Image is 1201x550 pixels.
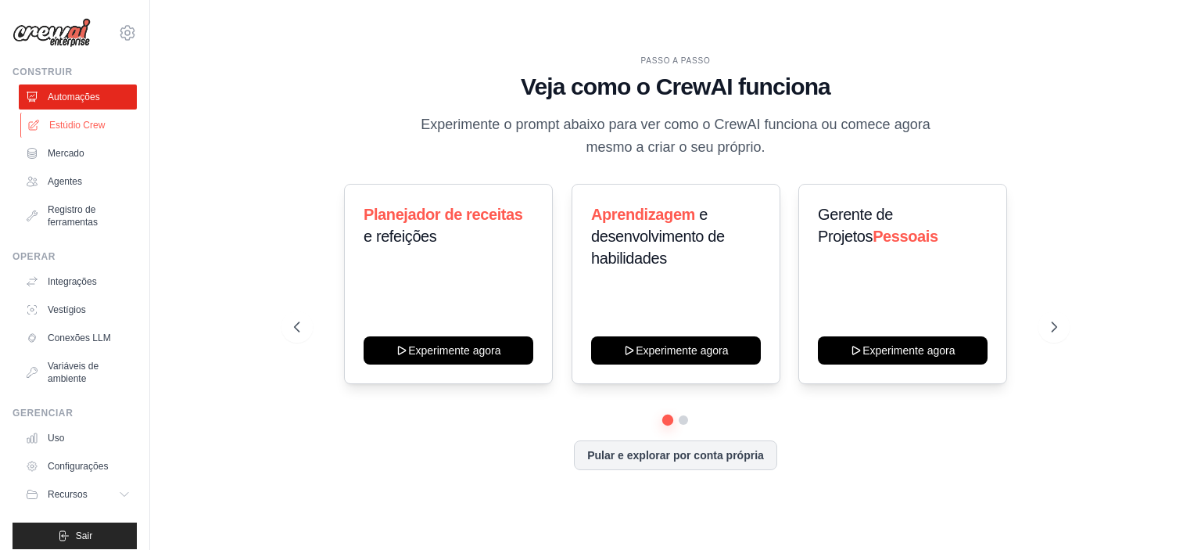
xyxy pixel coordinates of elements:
[364,228,436,245] font: e refeições
[20,113,138,138] a: Estúdio Crew
[19,269,137,294] a: Integrações
[19,354,137,391] a: Variáveis ​​de ambiente
[364,336,533,365] button: Experimente agora
[591,206,725,267] font: e desenvolvimento de habilidades
[863,344,955,357] font: Experimente agora
[48,148,84,159] font: Mercado
[48,176,82,187] font: Agentes
[48,433,64,444] font: Uso
[591,206,695,223] font: Aprendizagem
[13,251,56,262] font: Operar
[13,18,91,48] img: Logotipo
[48,304,86,315] font: Vestígios
[48,92,100,102] font: Automações
[364,206,523,223] font: Planejador de receitas
[76,530,92,541] font: Sair
[408,344,500,357] font: Experimente agora
[587,449,764,462] font: Pular e explorar por conta própria
[13,523,137,549] button: Sair
[19,297,137,322] a: Vestígios
[873,228,939,245] font: Pessoais
[19,141,137,166] a: Mercado
[48,361,99,384] font: Variáveis ​​de ambiente
[818,336,988,365] button: Experimente agora
[49,120,105,131] font: Estúdio Crew
[48,333,111,343] font: Conexões LLM
[19,482,137,507] button: Recursos
[48,461,108,472] font: Configurações
[19,325,137,350] a: Conexões LLM
[421,117,930,155] font: Experimente o prompt abaixo para ver como o CrewAI funciona ou comece agora mesmo a criar o seu p...
[19,426,137,451] a: Uso
[19,197,137,235] a: Registro de ferramentas
[13,408,73,419] font: Gerenciar
[19,454,137,479] a: Configurações
[13,67,73,77] font: Construir
[48,276,97,287] font: Integrações
[574,440,777,470] button: Pular e explorar por conta própria
[641,56,711,65] font: PASSO A PASSO
[591,336,761,365] button: Experimente agora
[521,74,830,99] font: Veja como o CrewAI funciona
[19,169,137,194] a: Agentes
[636,344,728,357] font: Experimente agora
[48,204,98,228] font: Registro de ferramentas
[19,84,137,110] a: Automações
[818,206,893,245] font: Gerente de Projetos
[48,489,88,500] font: Recursos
